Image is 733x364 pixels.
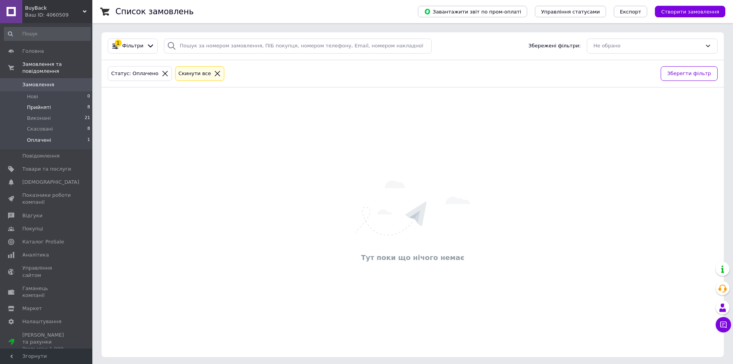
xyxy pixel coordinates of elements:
[614,6,648,17] button: Експорт
[110,70,160,78] div: Статус: Оплачено
[87,104,90,111] span: 8
[22,153,60,159] span: Повідомлення
[164,39,432,54] input: Пошук за номером замовлення, ПІБ покупця, номером телефону, Email, номером накладної
[655,6,725,17] button: Створити замовлення
[115,40,122,47] div: 1
[115,7,194,16] h1: Список замовлень
[667,70,711,78] span: Зберегти фільтр
[716,317,731,332] button: Чат з покупцем
[27,104,51,111] span: Прийняті
[27,115,51,122] span: Виконані
[424,8,521,15] span: Завантажити звіт по пром-оплаті
[22,305,42,312] span: Маркет
[620,9,641,15] span: Експорт
[593,42,702,50] div: Не обрано
[22,61,92,75] span: Замовлення та повідомлення
[27,93,38,100] span: Нові
[22,192,71,206] span: Показники роботи компанії
[22,238,64,245] span: Каталог ProSale
[22,332,71,353] span: [PERSON_NAME] та рахунки
[418,6,527,17] button: Завантажити звіт по пром-оплаті
[528,42,581,50] span: Збережені фільтри:
[22,252,49,258] span: Аналітика
[661,66,718,81] button: Зберегти фільтр
[22,81,54,88] span: Замовлення
[535,6,606,17] button: Управління статусами
[87,93,90,100] span: 0
[87,137,90,144] span: 1
[22,48,44,55] span: Головна
[22,212,42,219] span: Відгуки
[177,70,213,78] div: Cкинути все
[647,8,725,14] a: Створити замовлення
[22,346,71,352] div: Prom мікс 1 000
[27,126,53,133] span: Скасовані
[22,265,71,278] span: Управління сайтом
[22,318,62,325] span: Налаштування
[27,137,51,144] span: Оплачені
[22,285,71,299] span: Гаманець компанії
[22,225,43,232] span: Покупці
[661,9,719,15] span: Створити замовлення
[22,166,71,173] span: Товари та послуги
[85,115,90,122] span: 21
[122,42,144,50] span: Фільтри
[4,27,91,41] input: Пошук
[105,253,720,262] div: Тут поки що нічого немає
[87,126,90,133] span: 8
[541,9,600,15] span: Управління статусами
[25,12,92,18] div: Ваш ID: 4060509
[25,5,83,12] span: BuyBack
[22,179,79,186] span: [DEMOGRAPHIC_DATA]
